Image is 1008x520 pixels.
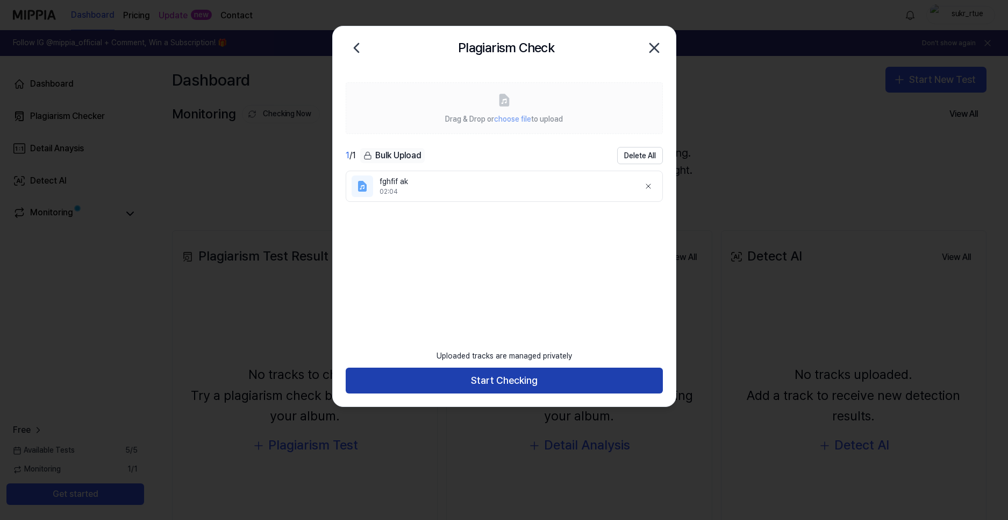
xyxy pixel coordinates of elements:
[458,38,554,58] h2: Plagiarism Check
[380,177,631,187] div: fghfif ak
[346,150,349,160] span: 1
[494,115,531,123] span: choose file
[360,148,425,164] button: Bulk Upload
[430,345,578,368] div: Uploaded tracks are managed privately
[346,368,663,393] button: Start Checking
[346,149,356,162] div: / 1
[617,147,663,164] button: Delete All
[380,187,631,196] div: 02:04
[445,115,563,123] span: Drag & Drop or to upload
